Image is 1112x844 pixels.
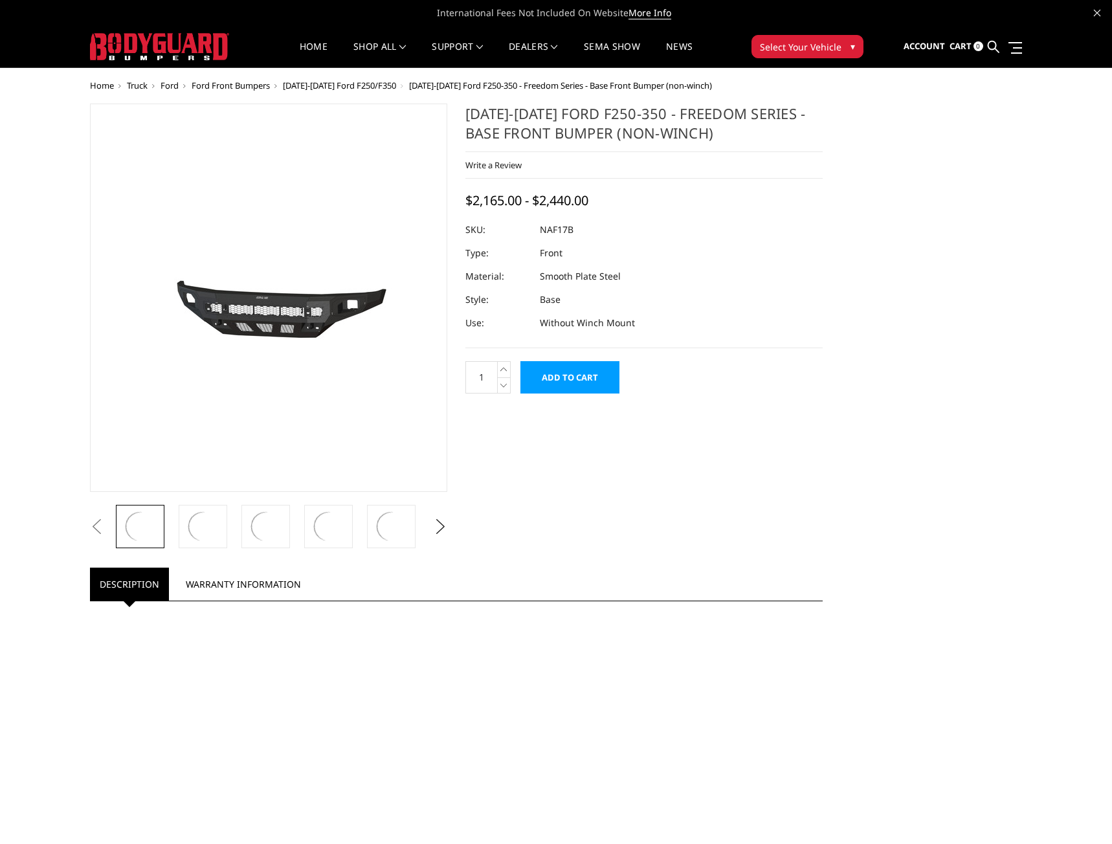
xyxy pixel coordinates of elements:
[283,80,396,91] a: [DATE]-[DATE] Ford F250/F350
[540,311,635,335] dd: Without Winch Mount
[353,42,406,67] a: shop all
[465,192,588,209] span: $2,165.00 - $2,440.00
[950,29,983,64] a: Cart 0
[87,517,106,537] button: Previous
[176,568,311,601] a: Warranty Information
[973,41,983,51] span: 0
[465,159,522,171] a: Write a Review
[540,241,562,265] dd: Front
[465,288,530,311] dt: Style:
[904,29,945,64] a: Account
[950,40,972,52] span: Cart
[90,33,229,60] img: BODYGUARD BUMPERS
[431,517,450,537] button: Next
[520,361,619,394] input: Add to Cart
[311,509,346,544] img: Multiple lighting options
[465,311,530,335] dt: Use:
[90,568,169,601] a: Description
[751,35,863,58] button: Select Your Vehicle
[300,42,328,67] a: Home
[161,80,179,91] a: Ford
[465,265,530,288] dt: Material:
[90,80,114,91] a: Home
[465,104,823,152] h1: [DATE]-[DATE] Ford F250-350 - Freedom Series - Base Front Bumper (non-winch)
[127,80,148,91] a: Truck
[628,6,671,19] a: More Info
[666,42,693,67] a: News
[760,40,841,54] span: Select Your Vehicle
[465,218,530,241] dt: SKU:
[540,288,561,311] dd: Base
[373,509,409,544] img: 2017-2022 Ford F250-350 - Freedom Series - Base Front Bumper (non-winch)
[107,221,430,375] img: 2017-2022 Ford F250-350 - Freedom Series - Base Front Bumper (non-winch)
[584,42,640,67] a: SEMA Show
[409,80,712,91] span: [DATE]-[DATE] Ford F250-350 - Freedom Series - Base Front Bumper (non-winch)
[122,509,158,544] img: 2017-2022 Ford F250-350 - Freedom Series - Base Front Bumper (non-winch)
[540,265,621,288] dd: Smooth Plate Steel
[192,80,270,91] a: Ford Front Bumpers
[851,39,855,53] span: ▾
[248,509,284,544] img: 2017-2022 Ford F250-350 - Freedom Series - Base Front Bumper (non-winch)
[432,42,483,67] a: Support
[465,241,530,265] dt: Type:
[509,42,558,67] a: Dealers
[185,509,221,544] img: 2017-2022 Ford F250-350 - Freedom Series - Base Front Bumper (non-winch)
[904,40,945,52] span: Account
[540,218,573,241] dd: NAF17B
[90,104,447,492] a: 2017-2022 Ford F250-350 - Freedom Series - Base Front Bumper (non-winch)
